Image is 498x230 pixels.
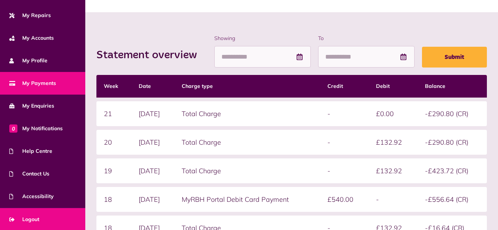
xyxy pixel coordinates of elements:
td: [DATE] [131,130,174,155]
span: My Notifications [9,125,63,132]
td: 20 [96,130,131,155]
span: Contact Us [9,170,49,178]
span: My Payments [9,79,56,87]
td: - [320,101,369,126]
td: -£423.72 (CR) [418,158,487,183]
td: -£556.64 (CR) [418,187,487,212]
h2: Statement overview [96,49,204,62]
td: -£290.80 (CR) [418,101,487,126]
span: Help Centre [9,147,52,155]
td: £132.92 [369,158,417,183]
span: My Profile [9,57,47,65]
td: 21 [96,101,131,126]
th: Charge type [174,75,320,98]
td: Total Charge [174,130,320,155]
td: [DATE] [131,158,174,183]
td: £132.92 [369,130,417,155]
button: Submit [422,47,487,68]
span: My Repairs [9,11,51,19]
td: [DATE] [131,187,174,212]
td: Total Charge [174,101,320,126]
label: Showing [214,34,311,42]
span: 0 [9,124,17,132]
span: My Enquiries [9,102,54,110]
th: Credit [320,75,369,98]
td: Total Charge [174,158,320,183]
td: -£290.80 (CR) [418,130,487,155]
label: To [318,34,415,42]
td: 19 [96,158,131,183]
td: [DATE] [131,101,174,126]
td: 18 [96,187,131,212]
th: Balance [418,75,487,98]
th: Week [96,75,131,98]
span: Accessibility [9,193,54,200]
th: Date [131,75,174,98]
td: - [320,158,369,183]
td: MyRBH Portal Debit Card Payment [174,187,320,212]
td: - [369,187,417,212]
span: My Accounts [9,34,54,42]
td: £0.00 [369,101,417,126]
td: - [320,130,369,155]
td: £540.00 [320,187,369,212]
span: Logout [9,216,39,223]
th: Debit [369,75,417,98]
